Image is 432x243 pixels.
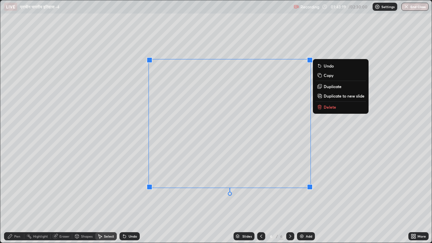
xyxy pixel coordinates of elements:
[316,71,366,79] button: Copy
[242,235,252,238] div: Slides
[279,233,283,239] div: 6
[14,235,20,238] div: Pen
[306,235,312,238] div: Add
[404,4,409,9] img: end-class-cross
[401,3,429,11] button: End Class
[104,235,114,238] div: Select
[324,104,336,110] p: Delete
[316,92,366,100] button: Duplicate to new slide
[276,234,278,238] div: /
[59,235,70,238] div: Eraser
[20,4,59,9] p: प्राचीन भारतीय इतिहास -4
[300,4,319,9] p: Recording
[316,62,366,70] button: Undo
[381,5,395,8] p: Settings
[417,235,426,238] div: More
[316,103,366,111] button: Delete
[129,235,137,238] div: Undo
[33,235,48,238] div: Highlight
[324,73,333,78] p: Copy
[268,234,275,238] div: 6
[324,93,364,99] p: Duplicate to new slide
[81,235,92,238] div: Shapes
[299,234,304,239] img: add-slide-button
[375,4,380,9] img: class-settings-icons
[324,63,334,69] p: Undo
[324,84,342,89] p: Duplicate
[294,4,299,9] img: recording.375f2c34.svg
[6,4,15,9] p: LIVE
[316,82,366,90] button: Duplicate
